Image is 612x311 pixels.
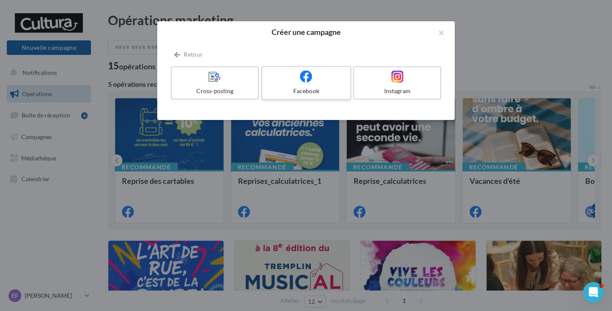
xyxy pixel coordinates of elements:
iframe: Intercom live chat [583,282,603,302]
div: Cross-posting [175,87,255,95]
h2: Créer une campagne [171,28,441,36]
div: Facebook [266,87,346,95]
button: Retour [171,49,206,60]
div: Instagram [357,87,437,95]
